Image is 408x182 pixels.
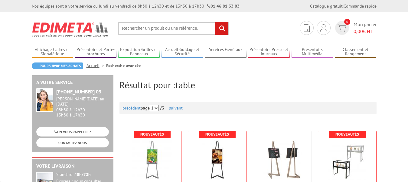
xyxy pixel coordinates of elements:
[36,163,109,169] h2: Votre livraison
[344,19,350,25] span: 0
[140,132,164,137] b: Nouveautés
[36,127,109,136] a: ON VOUS RAPPELLE ?
[122,102,374,114] div: page
[106,62,141,69] li: Recherche avancée
[162,105,164,111] span: 3
[207,3,240,9] strong: 01 46 81 33 03
[32,3,240,9] div: Nos équipes sont à votre service du lundi au vendredi de 8h30 à 12h30 et de 13h30 à 17h30
[344,3,377,9] a: Commande rapide
[248,47,290,57] a: Présentoirs Presse et Journaux
[32,62,83,69] a: Poursuivre mes achats
[304,24,310,32] img: devis rapide
[335,132,359,137] b: Nouveautés
[328,140,367,180] img: Vitrines d'exposition table / comptoir LED Aluminium H 90 x L 90 cm - Gris Alu ou Noir
[122,105,141,111] a: précédent
[215,22,228,35] input: rechercher
[160,105,168,111] strong: /
[162,47,203,57] a: Accueil Guidage et Sécurité
[175,79,195,91] span: table
[75,47,117,57] a: Présentoirs et Porte-brochures
[86,63,106,68] a: Accueil
[263,140,302,180] img: Chevalet en bois naturel - Pliable et transportable
[320,24,327,32] img: devis rapide
[205,132,229,137] b: Nouveautés
[119,80,377,90] h2: Résultat pour :
[118,47,160,57] a: Exposition Grilles et Panneaux
[169,105,183,111] a: suivant
[36,80,109,85] h2: A votre service
[205,47,246,57] a: Services Généraux
[354,28,377,35] span: € HT
[56,89,101,95] strong: [PHONE_NUMBER] 03
[36,138,109,147] a: CONTACTEZ-NOUS
[32,47,73,57] a: Affichage Cadres et Signalétique
[334,21,377,35] a: devis rapide 0 Mon panier 0,00€ HT
[197,140,237,180] img: Chevalet en Acier noir - Pliable et transportable
[354,28,363,34] span: 0,00
[56,172,109,177] div: Standard :
[36,88,53,112] img: widget-service.jpg
[32,18,109,41] img: Edimeta
[292,47,333,57] a: Présentoirs Multimédia
[310,3,343,9] a: Catalogue gratuit
[335,47,377,57] a: Classement et Rangement
[56,96,109,107] div: [PERSON_NAME][DATE] au [DATE]
[118,22,229,35] input: Rechercher un produit ou une référence...
[74,172,91,177] strong: 48h/72h
[354,21,377,35] span: Mon panier
[132,140,172,180] img: Chevalet en Acier gris - Pliable et transportable
[56,96,109,117] div: 08h30 à 12h30 13h30 à 17h30
[338,25,346,32] img: devis rapide
[310,3,377,9] div: |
